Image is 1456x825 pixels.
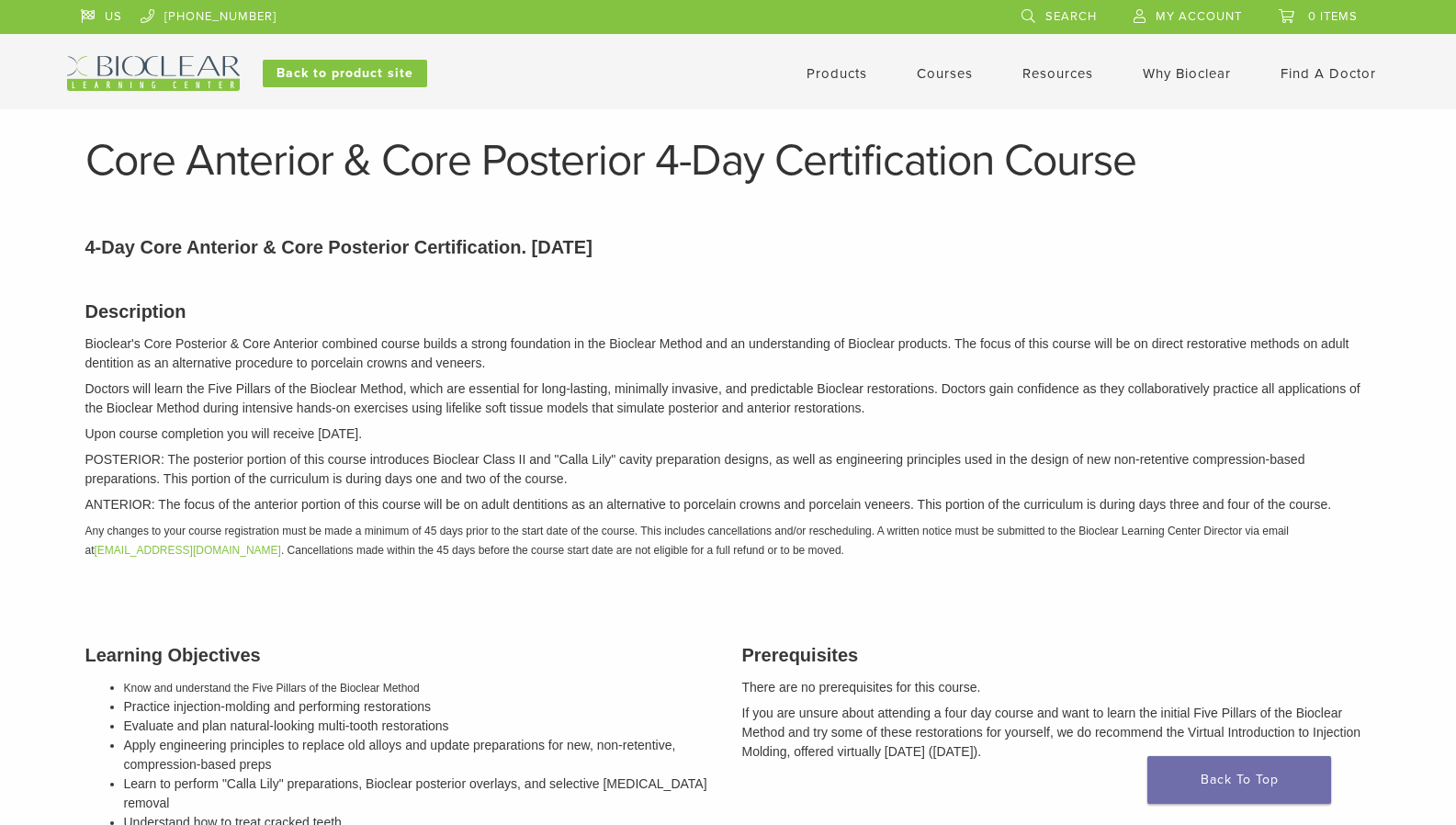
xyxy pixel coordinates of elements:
[85,334,1371,373] p: Bioclear's Core Posterior & Core Anterior combined course builds a strong foundation in the Biocl...
[85,298,1371,325] h3: Description
[1022,65,1093,82] a: Resources
[1308,9,1358,24] span: 0 items
[85,495,1371,514] p: ANTERIOR: The focus of the anterior portion of this course will be on adult dentitions as an alte...
[85,139,1371,183] h1: Core Anterior & Core Posterior 4-Day Certification Course
[742,704,1371,762] p: If you are unsure about attending a four day course and want to learn the initial Five Pillars of...
[742,641,1371,669] h3: Prerequisites
[1147,756,1331,804] a: Back To Top
[85,525,1289,557] em: Any changes to your course registration must be made a minimum of 45 days prior to the start date...
[85,379,1371,418] p: Doctors will learn the Five Pillars of the Bioclear Method, which are essential for long-lasting,...
[807,65,867,82] a: Products
[124,736,715,774] li: Apply engineering principles to replace old alloys and update preparations for new, non-retentive...
[124,697,715,717] li: Practice injection-molding and performing restorations
[742,678,1371,697] p: There are no prerequisites for this course.
[263,60,427,87] a: Back to product site
[124,774,715,813] li: Learn to perform "Calla Lily" preparations, Bioclear posterior overlays, and selective [MEDICAL_D...
[1045,9,1097,24] span: Search
[1281,65,1376,82] a: Find A Doctor
[85,233,1371,261] p: 4-Day Core Anterior & Core Posterior Certification. [DATE]
[124,717,715,736] li: Evaluate and plan natural-looking multi-tooth restorations
[917,65,973,82] a: Courses
[85,450,1371,489] p: POSTERIOR: The posterior portion of this course introduces Bioclear Class II and "Calla Lily" cav...
[85,424,1371,444] p: Upon course completion you will receive [DATE].
[67,56,240,91] img: Bioclear
[124,682,420,695] span: Know and understand the Five Pillars of the Bioclear Method
[95,544,281,557] a: [EMAIL_ADDRESS][DOMAIN_NAME]
[1143,65,1231,82] a: Why Bioclear
[85,641,715,669] h3: Learning Objectives
[1156,9,1242,24] span: My Account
